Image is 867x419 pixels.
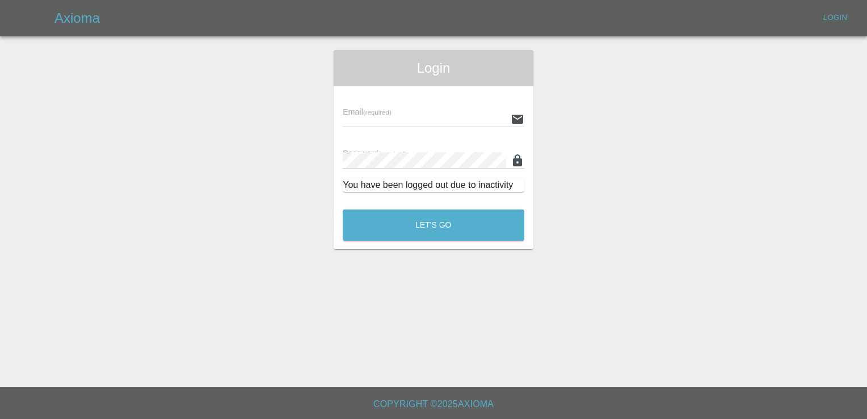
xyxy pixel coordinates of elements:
[363,109,392,116] small: (required)
[54,9,100,27] h5: Axioma
[343,107,391,116] span: Email
[817,9,853,27] a: Login
[9,396,858,412] h6: Copyright © 2025 Axioma
[378,150,407,157] small: (required)
[343,59,524,77] span: Login
[343,209,524,241] button: Let's Go
[343,149,406,158] span: Password
[343,178,524,192] div: You have been logged out due to inactivity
